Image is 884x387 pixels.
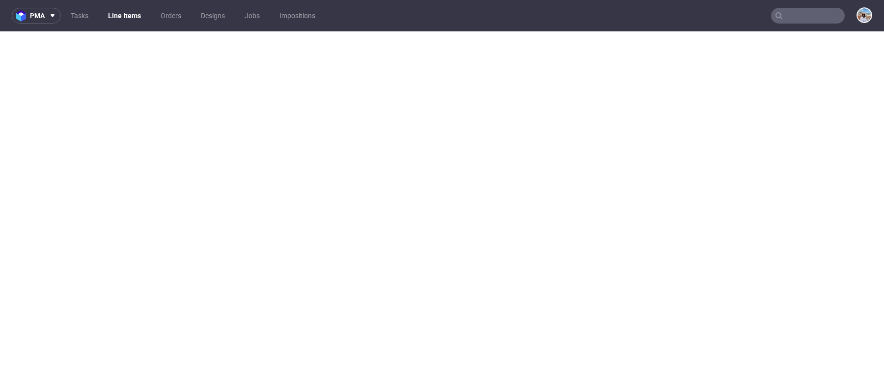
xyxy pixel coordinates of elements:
a: Line Items [102,8,147,24]
button: pma [12,8,61,24]
img: Marta Kozłowska [857,8,871,22]
img: logo [16,10,30,22]
a: Designs [195,8,231,24]
a: Jobs [239,8,266,24]
span: pma [30,12,45,19]
a: Impositions [274,8,321,24]
a: Orders [155,8,187,24]
a: Tasks [65,8,94,24]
